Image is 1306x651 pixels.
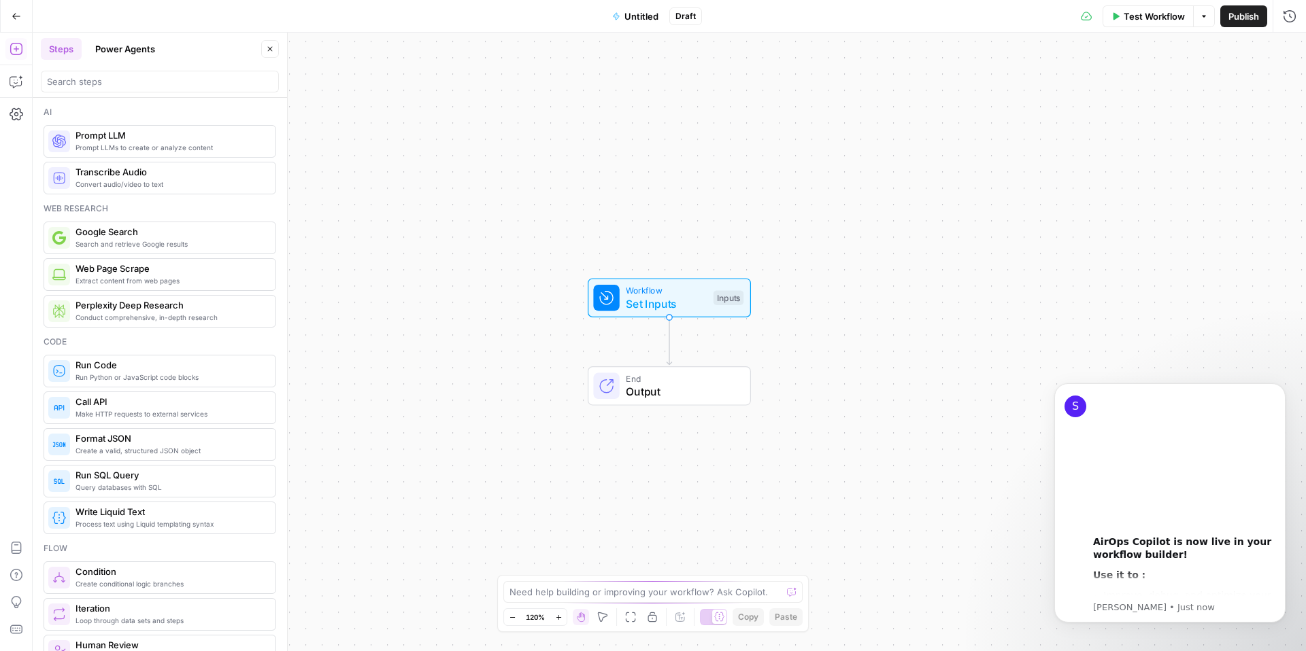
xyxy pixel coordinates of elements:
span: Extract content from web pages [76,275,265,286]
span: Prompt LLMs to create or analyze content [76,142,265,153]
span: Transcribe Audio [76,165,265,179]
span: Convert audio/video to text [76,179,265,190]
span: End [626,372,737,385]
span: Run Code [76,358,265,372]
div: Web research [44,203,276,215]
span: 120% [526,612,545,622]
div: WorkflowSet InputsInputs [543,278,796,317]
div: EndOutput [543,366,796,406]
span: Google Search [76,225,265,239]
span: Search and retrieve Google results [76,239,265,249]
span: Query databases with SQL [76,482,265,493]
span: Format JSON [76,432,265,445]
span: Copy [738,611,758,623]
span: Iteration [76,601,265,615]
span: Create a valid, structured JSON object [76,445,265,456]
button: Publish [1220,5,1267,27]
span: Test Workflow [1124,10,1185,23]
div: Code [44,336,276,348]
span: Make HTTP requests to external services [76,408,265,419]
div: Ai [44,106,276,118]
span: Publish [1228,10,1259,23]
span: Paste [775,611,797,623]
span: Set Inputs [626,296,707,312]
span: Perplexity Deep Research [76,298,265,312]
div: Flow [44,542,276,555]
button: Test Workflow [1103,5,1193,27]
span: Write Liquid Text [76,505,265,518]
span: Prompt LLM [76,128,265,142]
button: Paste [769,608,803,626]
span: Web Page Scrape [76,262,265,275]
span: Loop through data sets and steps [76,615,265,626]
span: Condition [76,565,265,578]
input: Search steps [47,75,273,88]
div: Inputs [714,290,743,305]
button: Copy [733,608,764,626]
span: Workflow [626,284,707,297]
span: Run SQL Query [76,468,265,482]
span: Call API [76,395,265,408]
button: Untitled [604,5,667,27]
span: Untitled [624,10,658,23]
span: Run Python or JavaScript code blocks [76,372,265,383]
span: Output [626,383,737,400]
iframe: Intercom notifications message [1034,363,1306,644]
span: Conduct comprehensive, in-depth research [76,312,265,323]
span: Draft [675,10,696,22]
span: Process text using Liquid templating syntax [76,518,265,529]
g: Edge from start to end [667,317,671,365]
span: Create conditional logic branches [76,578,265,589]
